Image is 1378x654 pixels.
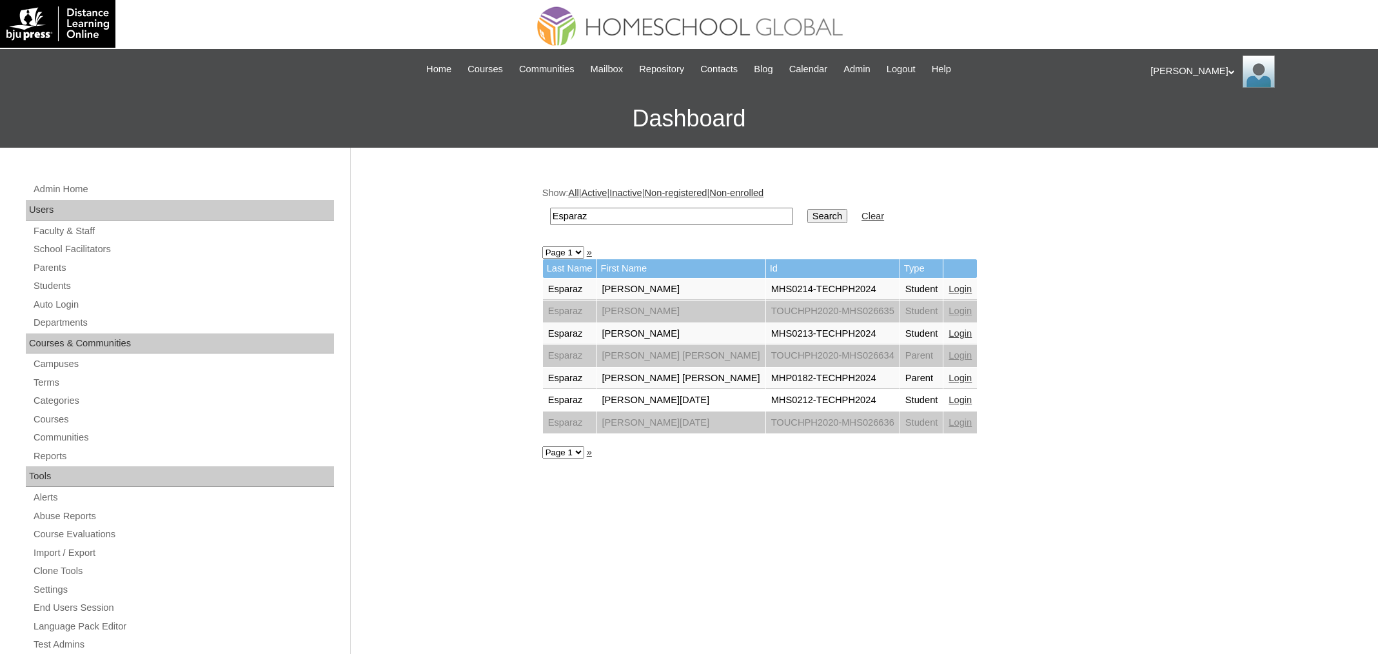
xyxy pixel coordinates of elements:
[900,412,943,434] td: Student
[543,323,596,345] td: Esparaz
[420,62,458,77] a: Home
[550,208,793,225] input: Search
[32,637,334,653] a: Test Admins
[32,448,334,464] a: Reports
[461,62,509,77] a: Courses
[542,186,1181,232] div: Show: | | | |
[843,62,871,77] span: Admin
[1150,55,1365,88] div: [PERSON_NAME]
[597,259,765,278] td: First Name
[26,333,334,354] div: Courses & Communities
[597,279,765,301] td: [PERSON_NAME]
[861,211,884,221] a: Clear
[609,188,642,198] a: Inactive
[32,490,334,506] a: Alerts
[32,582,334,598] a: Settings
[597,368,765,390] td: [PERSON_NAME] [PERSON_NAME]
[543,368,596,390] td: Esparaz
[32,619,334,635] a: Language Pack Editor
[949,417,972,428] a: Login
[32,356,334,372] a: Campuses
[766,368,900,390] td: MHP0182-TECHPH2024
[543,345,596,367] td: Esparaz
[543,279,596,301] td: Esparaz
[766,390,900,411] td: MHS0212-TECHPH2024
[32,508,334,524] a: Abuse Reports
[900,279,943,301] td: Student
[633,62,691,77] a: Repository
[584,62,630,77] a: Mailbox
[766,301,900,322] td: TOUCHPH2020-MHS026635
[6,90,1372,148] h3: Dashboard
[32,526,334,542] a: Course Evaluations
[949,284,972,294] a: Login
[543,390,596,411] td: Esparaz
[426,62,451,77] span: Home
[32,375,334,391] a: Terms
[639,62,684,77] span: Repository
[32,411,334,428] a: Courses
[700,62,738,77] span: Contacts
[766,412,900,434] td: TOUCHPH2020-MHS026636
[766,345,900,367] td: TOUCHPH2020-MHS026634
[32,241,334,257] a: School Facilitators
[597,301,765,322] td: [PERSON_NAME]
[837,62,877,77] a: Admin
[568,188,578,198] a: All
[597,345,765,367] td: [PERSON_NAME] [PERSON_NAME]
[519,62,575,77] span: Communities
[1243,55,1275,88] img: Ariane Ebuen
[32,223,334,239] a: Faculty & Staff
[597,412,765,434] td: [PERSON_NAME][DATE]
[900,390,943,411] td: Student
[597,390,765,411] td: [PERSON_NAME][DATE]
[32,430,334,446] a: Communities
[900,368,943,390] td: Parent
[932,62,951,77] span: Help
[949,350,972,361] a: Login
[766,259,900,278] td: Id
[949,328,972,339] a: Login
[32,181,334,197] a: Admin Home
[6,6,109,41] img: logo-white.png
[709,188,763,198] a: Non-enrolled
[587,247,592,257] a: »
[949,373,972,383] a: Login
[766,323,900,345] td: MHS0213-TECHPH2024
[543,259,596,278] td: Last Name
[789,62,827,77] span: Calendar
[26,466,334,487] div: Tools
[591,62,624,77] span: Mailbox
[543,301,596,322] td: Esparaz
[597,323,765,345] td: [PERSON_NAME]
[747,62,779,77] a: Blog
[32,315,334,331] a: Departments
[26,200,334,221] div: Users
[880,62,922,77] a: Logout
[807,209,847,223] input: Search
[900,323,943,345] td: Student
[900,259,943,278] td: Type
[32,563,334,579] a: Clone Tools
[766,279,900,301] td: MHS0214-TECHPH2024
[694,62,744,77] a: Contacts
[887,62,916,77] span: Logout
[645,188,707,198] a: Non-registered
[925,62,958,77] a: Help
[587,447,592,457] a: »
[32,393,334,409] a: Categories
[32,278,334,294] a: Students
[754,62,773,77] span: Blog
[32,297,334,313] a: Auto Login
[543,412,596,434] td: Esparaz
[900,301,943,322] td: Student
[783,62,834,77] a: Calendar
[949,395,972,405] a: Login
[900,345,943,367] td: Parent
[32,600,334,616] a: End Users Session
[32,545,334,561] a: Import / Export
[581,188,607,198] a: Active
[513,62,581,77] a: Communities
[949,306,972,316] a: Login
[468,62,503,77] span: Courses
